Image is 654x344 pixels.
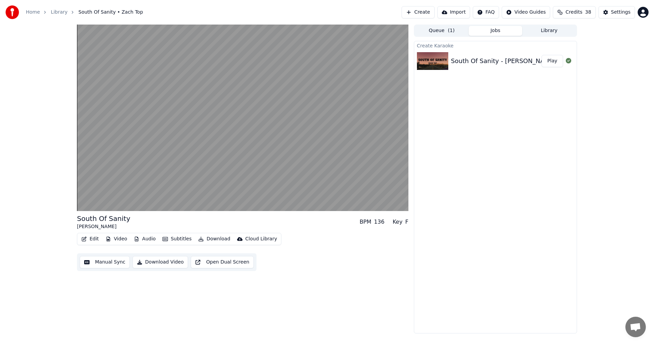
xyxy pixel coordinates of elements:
[502,6,550,18] button: Video Guides
[77,223,130,230] div: [PERSON_NAME]
[393,218,403,226] div: Key
[437,6,470,18] button: Import
[5,5,19,19] img: youka
[625,317,646,337] a: Open chat
[415,26,469,36] button: Queue
[473,6,499,18] button: FAQ
[542,55,563,67] button: Play
[26,9,40,16] a: Home
[245,236,277,242] div: Cloud Library
[191,256,254,268] button: Open Dual Screen
[51,9,67,16] a: Library
[469,26,523,36] button: Jobs
[522,26,576,36] button: Library
[565,9,582,16] span: Credits
[553,6,595,18] button: Credits38
[414,41,577,49] div: Create Karaoke
[598,6,635,18] button: Settings
[585,9,591,16] span: 38
[77,214,130,223] div: South Of Sanity
[131,234,158,244] button: Audio
[374,218,385,226] div: 136
[160,234,194,244] button: Subtitles
[611,9,630,16] div: Settings
[451,56,556,66] div: South Of Sanity - [PERSON_NAME]
[26,9,143,16] nav: breadcrumb
[78,9,143,16] span: South Of Sanity • Zach Top
[103,234,130,244] button: Video
[196,234,233,244] button: Download
[448,27,455,34] span: ( 1 )
[402,6,435,18] button: Create
[360,218,371,226] div: BPM
[80,256,130,268] button: Manual Sync
[405,218,408,226] div: F
[133,256,188,268] button: Download Video
[79,234,102,244] button: Edit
